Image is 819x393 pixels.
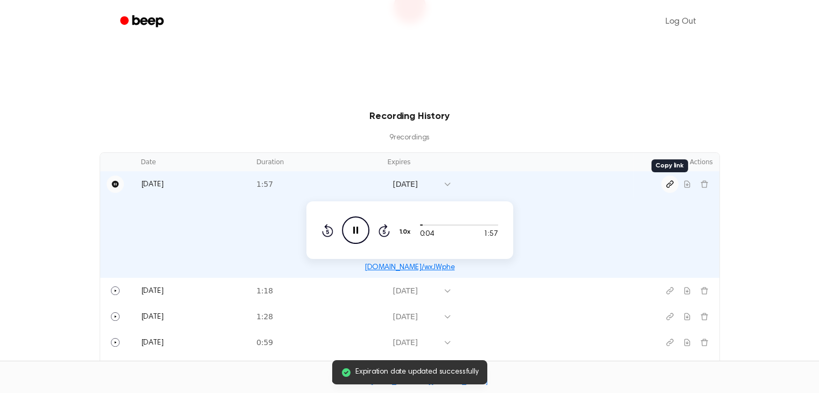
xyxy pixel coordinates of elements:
[250,153,381,171] th: Duration
[661,334,678,351] button: Copy link
[107,176,124,193] button: Pause
[141,181,164,188] span: [DATE]
[355,367,478,378] span: Expiration date updated successfully
[365,264,455,271] a: [DOMAIN_NAME]/wxJWphe
[678,282,696,299] button: Download recording
[398,223,415,241] button: 1.0x
[141,339,164,347] span: [DATE]
[696,282,713,299] button: Delete recording
[484,229,498,240] span: 1:57
[117,109,703,124] h3: Recording History
[661,308,678,325] button: Copy link
[696,334,713,351] button: Delete recording
[6,377,813,387] span: Contact us
[696,360,713,377] button: Delete recording
[250,304,381,329] td: 1:28
[678,308,696,325] button: Download recording
[696,308,713,325] button: Delete recording
[141,287,164,295] span: [DATE]
[655,9,707,34] a: Log Out
[250,329,381,355] td: 0:59
[250,171,381,197] td: 1:57
[678,360,696,377] button: Download recording
[661,360,678,377] button: Copy link
[661,176,678,193] button: Copy link
[107,360,124,377] button: Play
[370,378,488,385] a: [EMAIL_ADDRESS][DOMAIN_NAME]
[661,282,678,299] button: Copy link
[107,308,124,325] button: Play
[420,229,434,240] span: 0:04
[696,176,713,193] button: Delete recording
[393,337,438,348] div: [DATE]
[633,153,719,171] th: Actions
[393,311,438,322] div: [DATE]
[113,11,173,32] a: Beep
[250,355,381,381] td: 1:33
[141,313,164,321] span: [DATE]
[135,153,250,171] th: Date
[107,282,124,299] button: Play
[393,179,438,190] div: [DATE]
[381,153,633,171] th: Expires
[393,285,438,297] div: [DATE]
[678,176,696,193] button: Download recording
[678,334,696,351] button: Download recording
[107,334,124,351] button: Play
[250,278,381,304] td: 1:18
[117,132,703,144] p: 9 recording s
